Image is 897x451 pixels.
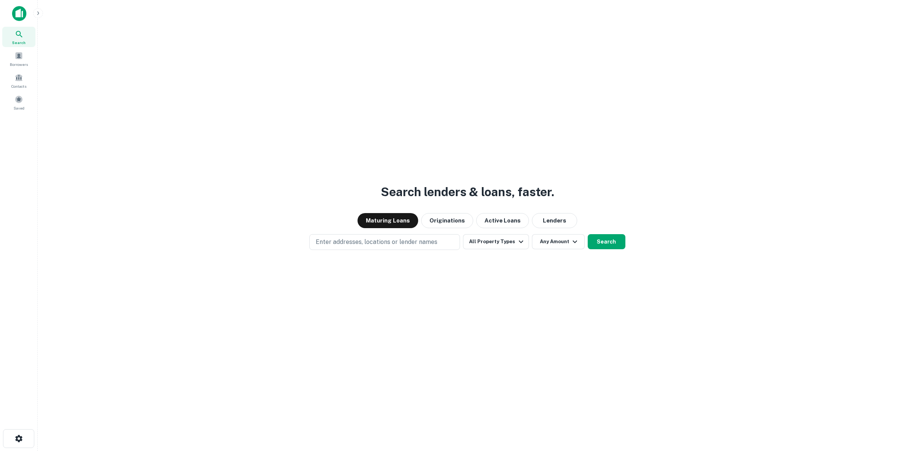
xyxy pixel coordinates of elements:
span: Borrowers [10,61,28,67]
a: Search [2,27,35,47]
iframe: Chat Widget [859,391,897,427]
button: All Property Types [463,234,529,249]
span: Contacts [11,83,26,89]
button: Enter addresses, locations or lender names [309,234,460,250]
img: capitalize-icon.png [12,6,26,21]
button: Any Amount [532,234,585,249]
button: Originations [421,213,473,228]
button: Lenders [532,213,577,228]
button: Search [588,234,625,249]
button: Active Loans [476,213,529,228]
h3: Search lenders & loans, faster. [381,183,554,201]
a: Saved [2,92,35,113]
span: Saved [14,105,24,111]
a: Borrowers [2,49,35,69]
button: Maturing Loans [358,213,418,228]
span: Search [12,40,26,46]
a: Contacts [2,70,35,91]
p: Enter addresses, locations or lender names [316,238,437,247]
